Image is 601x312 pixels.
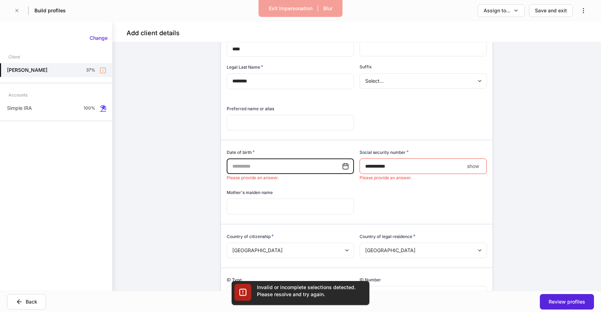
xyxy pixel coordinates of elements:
[227,233,274,240] h6: Country of citizenship
[360,175,487,181] p: Please provide an answer.
[484,7,510,14] div: Assign to...
[7,105,32,112] p: Simple IRA
[319,3,337,14] button: Blur
[360,149,409,156] h6: Social security number
[467,163,479,170] p: show
[127,29,180,37] h4: Add client details
[540,294,594,310] button: Review profiles
[227,105,274,112] h6: Preferred name or alias
[8,51,20,63] div: Client
[264,3,317,14] button: Exit Impersonation
[227,243,354,258] div: [GEOGRAPHIC_DATA]
[360,243,486,258] div: [GEOGRAPHIC_DATA]
[535,7,567,14] div: Save and exit
[84,105,95,111] p: 100%
[478,4,525,17] button: Assign to...
[529,4,573,17] button: Save and exit
[7,67,47,74] h5: [PERSON_NAME]
[360,233,415,240] h6: Country of legal residence
[360,73,486,89] div: Select...
[227,189,273,196] h6: Mother's maiden name
[549,298,585,305] div: Review profiles
[360,276,381,283] h6: ID Number
[8,89,27,101] div: Accounts
[34,7,66,14] h5: Build profiles
[90,35,108,42] div: Change
[26,298,37,305] div: Back
[269,5,312,12] div: Exit Impersonation
[227,276,242,283] h6: ID Type
[7,294,46,310] button: Back
[227,63,263,70] h6: Legal Last Name
[86,67,95,73] p: 37%
[257,284,362,298] div: Invalid or incomplete selections detected. Please resolve and try again.
[227,175,354,181] p: Please provide an answer.
[360,63,372,70] h6: Suffix
[323,5,332,12] div: Blur
[227,149,255,156] h6: Date of birth
[85,32,112,44] button: Change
